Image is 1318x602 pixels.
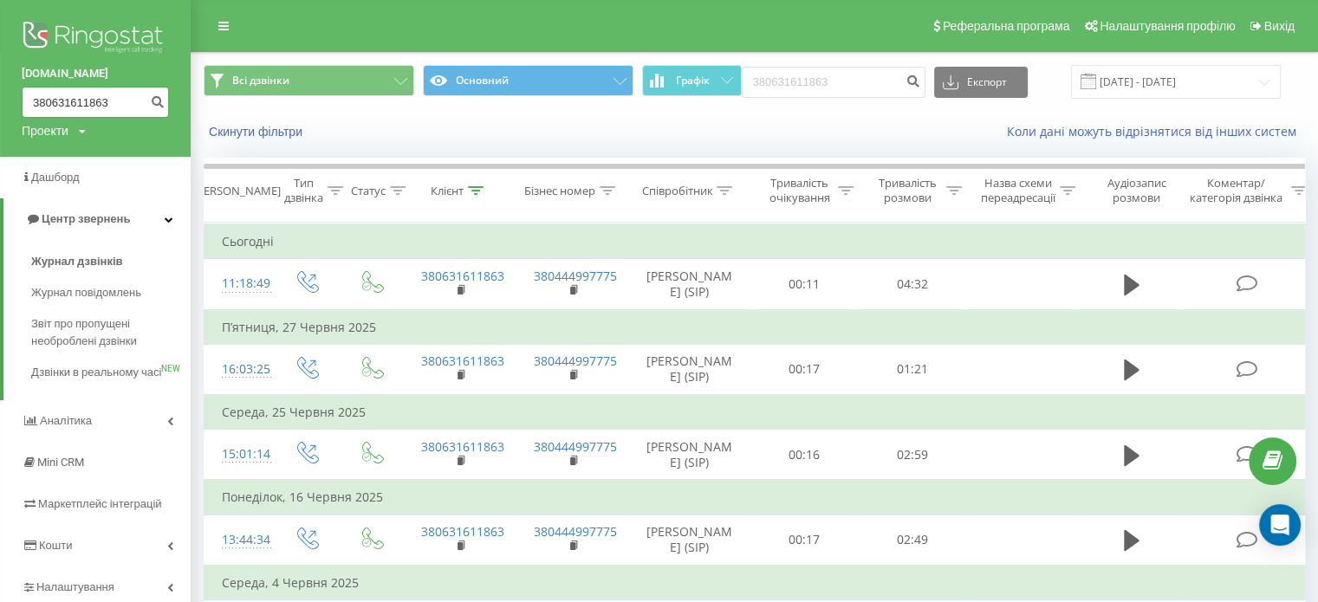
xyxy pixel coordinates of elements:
[1094,176,1178,205] div: Аудіозапис розмови
[31,357,191,388] a: Дзвінки в реальному часіNEW
[1185,176,1287,205] div: Коментар/категорія дзвінка
[351,184,386,198] div: Статус
[629,344,750,395] td: [PERSON_NAME] (SIP)
[534,438,617,455] a: 380444997775
[31,308,191,357] a: Звіт про пропущені необроблені дзвінки
[22,65,169,82] a: [DOMAIN_NAME]
[31,277,191,308] a: Журнал повідомлень
[222,353,256,386] div: 16:03:25
[859,515,967,566] td: 02:49
[284,176,323,205] div: Тип дзвінка
[1259,504,1301,546] div: Open Intercom Messenger
[750,344,859,395] td: 00:17
[1100,19,1235,33] span: Налаштування профілю
[943,19,1070,33] span: Реферальна програма
[629,259,750,310] td: [PERSON_NAME] (SIP)
[676,74,710,87] span: Графік
[750,259,859,310] td: 00:11
[40,414,92,427] span: Аналiтика
[31,364,161,381] span: Дзвінки в реальному часі
[421,438,504,455] a: 380631611863
[232,74,289,87] span: Всі дзвінки
[524,184,595,198] div: Бізнес номер
[421,268,504,284] a: 380631611863
[859,430,967,481] td: 02:59
[38,497,162,510] span: Маркетплейс інтеграцій
[750,515,859,566] td: 00:17
[205,480,1314,515] td: Понеділок, 16 Червня 2025
[31,246,191,277] a: Журнал дзвінків
[641,184,712,198] div: Співробітник
[934,67,1028,98] button: Експорт
[205,395,1314,430] td: Середа, 25 Червня 2025
[421,353,504,369] a: 380631611863
[981,176,1055,205] div: Назва схеми переадресації
[22,122,68,139] div: Проекти
[22,17,169,61] img: Ringostat logo
[205,310,1314,345] td: П’ятниця, 27 Червня 2025
[37,456,84,469] span: Mini CRM
[3,198,191,240] a: Центр звернень
[534,353,617,369] a: 380444997775
[39,539,72,552] span: Кошти
[534,523,617,540] a: 380444997775
[629,430,750,481] td: [PERSON_NAME] (SIP)
[22,87,169,118] input: Пошук за номером
[204,124,311,139] button: Скинути фільтри
[742,67,925,98] input: Пошук за номером
[1007,123,1305,139] a: Коли дані можуть відрізнятися вiд інших систем
[31,171,80,184] span: Дашборд
[859,344,967,395] td: 01:21
[204,65,414,96] button: Всі дзвінки
[859,259,967,310] td: 04:32
[873,176,942,205] div: Тривалість розмови
[629,515,750,566] td: [PERSON_NAME] (SIP)
[205,566,1314,600] td: Середа, 4 Червня 2025
[222,523,256,557] div: 13:44:34
[642,65,742,96] button: Графік
[205,224,1314,259] td: Сьогодні
[750,430,859,481] td: 00:16
[193,184,281,198] div: [PERSON_NAME]
[423,65,633,96] button: Основний
[222,437,256,471] div: 15:01:14
[431,184,464,198] div: Клієнт
[36,580,114,593] span: Налаштування
[31,284,141,301] span: Журнал повідомлень
[42,212,130,225] span: Центр звернень
[31,315,182,350] span: Звіт про пропущені необроблені дзвінки
[222,267,256,301] div: 11:18:49
[421,523,504,540] a: 380631611863
[1264,19,1295,33] span: Вихід
[534,268,617,284] a: 380444997775
[765,176,834,205] div: Тривалість очікування
[31,253,123,270] span: Журнал дзвінків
